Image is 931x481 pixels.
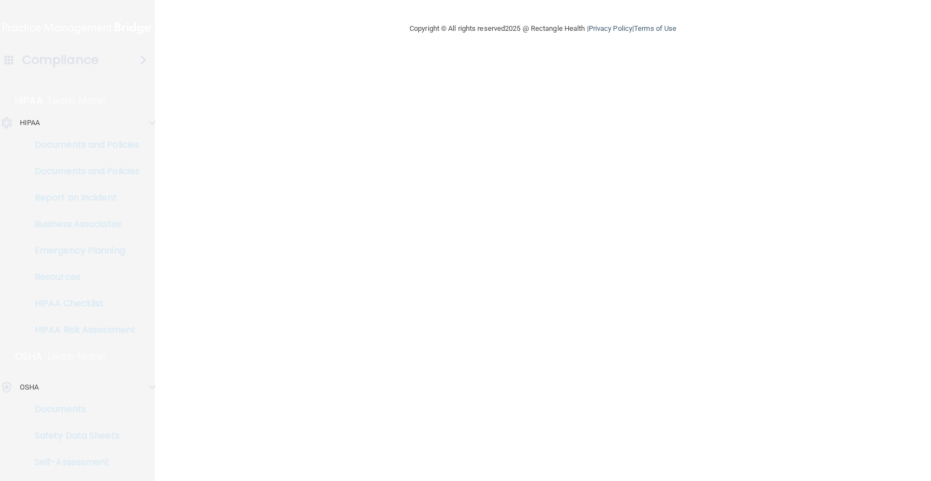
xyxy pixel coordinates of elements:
p: Learn More! [49,94,107,107]
p: Self-Assessment [7,457,158,468]
h4: Compliance [22,52,99,68]
p: HIPAA [20,116,40,129]
p: Business Associates [7,219,158,230]
p: HIPAA Checklist [7,298,158,309]
p: Safety Data Sheets [7,430,158,441]
p: OSHA [15,350,42,363]
a: Terms of Use [634,24,676,33]
p: OSHA [20,381,39,394]
a: Privacy Policy [589,24,632,33]
p: HIPAA Risk Assessment [7,325,158,336]
p: Documents [7,404,158,415]
p: Emergency Planning [7,245,158,256]
p: HIPAA [15,94,43,107]
p: Documents and Policies [7,166,158,177]
img: PMB logo [3,17,153,39]
div: Copyright © All rights reserved 2025 @ Rectangle Health | | [342,11,744,46]
p: Documents and Policies [7,139,158,150]
p: Report an Incident [7,192,158,203]
p: Resources [7,272,158,283]
p: Learn More! [48,350,106,363]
